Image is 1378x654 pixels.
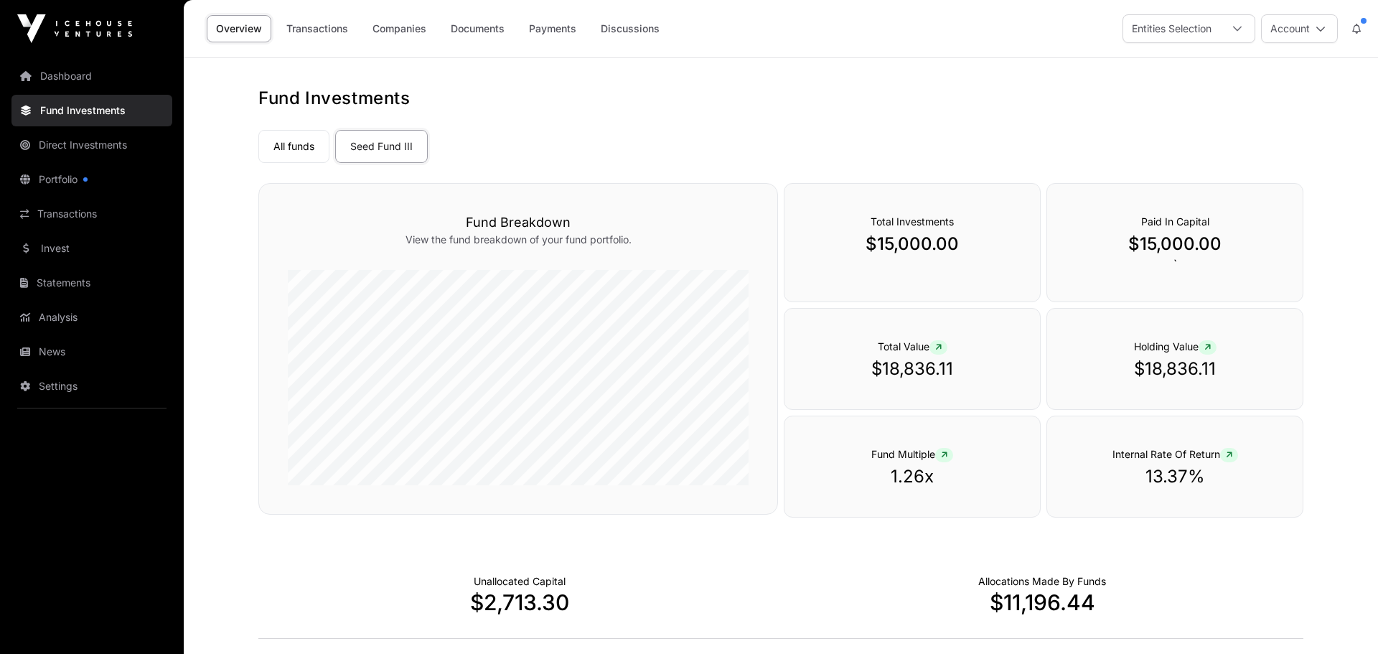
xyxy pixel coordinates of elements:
[978,574,1106,589] p: Capital Deployed Into Companies
[11,302,172,333] a: Analysis
[871,448,953,460] span: Fund Multiple
[11,267,172,299] a: Statements
[11,60,172,92] a: Dashboard
[11,233,172,264] a: Invest
[258,87,1303,110] h1: Fund Investments
[11,370,172,402] a: Settings
[441,15,514,42] a: Documents
[363,15,436,42] a: Companies
[813,358,1011,380] p: $18,836.11
[11,129,172,161] a: Direct Investments
[871,215,954,228] span: Total Investments
[1306,585,1378,654] iframe: Chat Widget
[520,15,586,42] a: Payments
[1112,448,1238,460] span: Internal Rate Of Return
[1076,233,1274,256] p: $15,000.00
[335,130,428,163] a: Seed Fund III
[11,336,172,368] a: News
[1141,215,1209,228] span: Paid In Capital
[878,340,947,352] span: Total Value
[474,574,566,589] p: Cash not yet allocated
[1261,14,1338,43] button: Account
[1046,183,1303,302] div: `
[813,233,1011,256] p: $15,000.00
[11,198,172,230] a: Transactions
[258,589,781,615] p: $2,713.30
[288,233,749,247] p: View the fund breakdown of your fund portfolio.
[1076,358,1274,380] p: $18,836.11
[11,95,172,126] a: Fund Investments
[1134,340,1217,352] span: Holding Value
[591,15,669,42] a: Discussions
[11,164,172,195] a: Portfolio
[1123,15,1220,42] div: Entities Selection
[1076,465,1274,488] p: 13.37%
[207,15,271,42] a: Overview
[258,130,329,163] a: All funds
[288,212,749,233] h3: Fund Breakdown
[813,465,1011,488] p: 1.26x
[781,589,1303,615] p: $11,196.44
[277,15,357,42] a: Transactions
[17,14,132,43] img: Icehouse Ventures Logo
